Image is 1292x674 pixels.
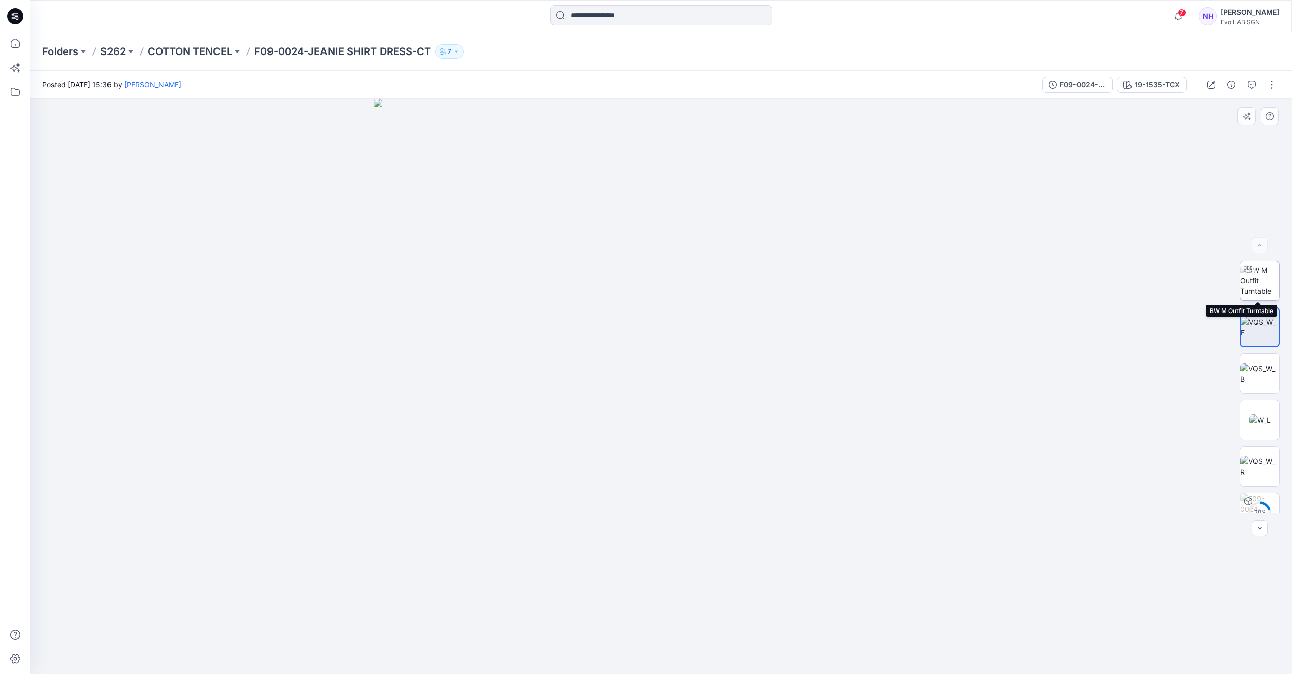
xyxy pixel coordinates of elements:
[254,44,431,59] p: F09-0024-JEANIE SHIRT DRESS-CT
[1223,77,1240,93] button: Details
[1178,9,1186,17] span: 7
[1221,6,1279,18] div: [PERSON_NAME]
[374,99,949,674] img: eyJhbGciOiJIUzI1NiIsImtpZCI6IjAiLCJzbHQiOiJzZXMiLCJ0eXAiOiJKV1QifQ.eyJkYXRhIjp7InR5cGUiOiJzdG9yYW...
[435,44,464,59] button: 7
[1249,414,1271,425] img: W_L
[1241,317,1279,338] img: VQS_W_F
[1042,77,1113,93] button: F09-0024-[PERSON_NAME] SHIRT DRESS-COTTON TENCEL
[42,44,78,59] a: Folders
[448,46,451,57] p: 7
[1221,18,1279,26] div: Evo LAB SGN
[1240,265,1279,296] img: BW M Outfit Turntable
[1117,77,1187,93] button: 19-1535-TCX
[1060,79,1106,90] div: F09-0024-[PERSON_NAME] SHIRT DRESS-COTTON TENCEL
[1199,7,1217,25] div: NH
[1240,493,1279,533] img: F09-0024-JEANIE SHIRT DRESS-COTTON TENCEL 19-1535-TCX
[124,80,181,89] a: [PERSON_NAME]
[1240,456,1279,477] img: VQS_W_R
[100,44,126,59] a: S262
[1135,79,1180,90] div: 19-1535-TCX
[148,44,232,59] a: COTTON TENCEL
[1248,508,1272,517] div: 20 %
[1240,363,1279,384] img: VQS_W_B
[42,79,181,90] span: Posted [DATE] 15:36 by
